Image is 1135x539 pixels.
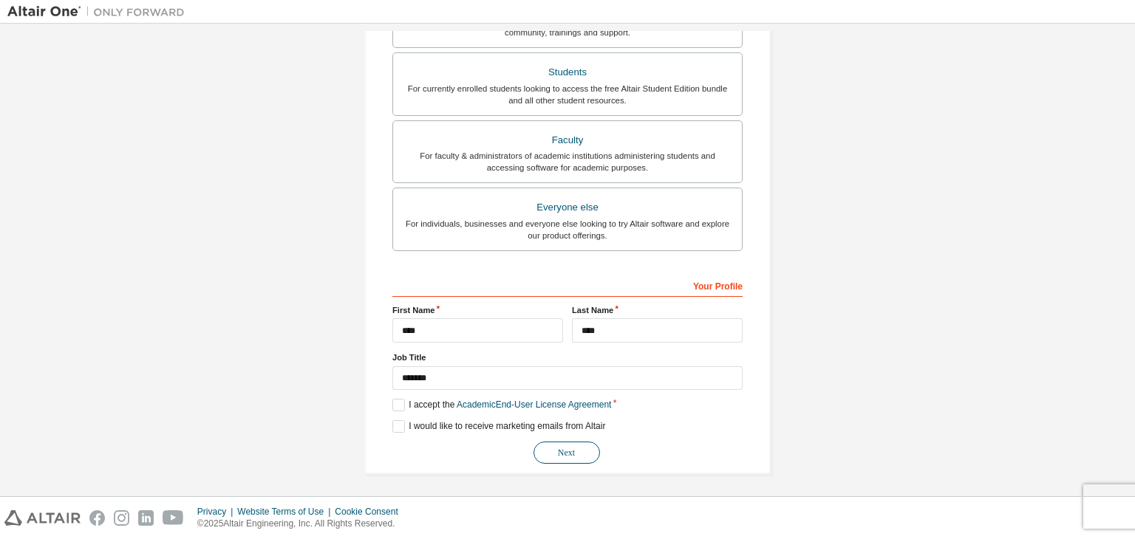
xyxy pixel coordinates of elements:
[392,304,563,316] label: First Name
[392,399,611,411] label: I accept the
[402,83,733,106] div: For currently enrolled students looking to access the free Altair Student Edition bundle and all ...
[197,506,237,518] div: Privacy
[402,130,733,151] div: Faculty
[392,351,743,363] label: Job Title
[4,510,81,526] img: altair_logo.svg
[402,62,733,83] div: Students
[392,273,743,297] div: Your Profile
[7,4,192,19] img: Altair One
[457,399,611,410] a: Academic End-User License Agreement
[534,442,600,464] button: Next
[392,420,605,433] label: I would like to receive marketing emails from Altair
[335,506,406,518] div: Cookie Consent
[163,510,184,526] img: youtube.svg
[237,506,335,518] div: Website Terms of Use
[114,510,129,526] img: instagram.svg
[197,518,407,530] p: © 2025 Altair Engineering, Inc. All Rights Reserved.
[89,510,105,526] img: facebook.svg
[138,510,154,526] img: linkedin.svg
[572,304,743,316] label: Last Name
[402,218,733,241] div: For individuals, businesses and everyone else looking to try Altair software and explore our prod...
[402,197,733,218] div: Everyone else
[402,150,733,174] div: For faculty & administrators of academic institutions administering students and accessing softwa...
